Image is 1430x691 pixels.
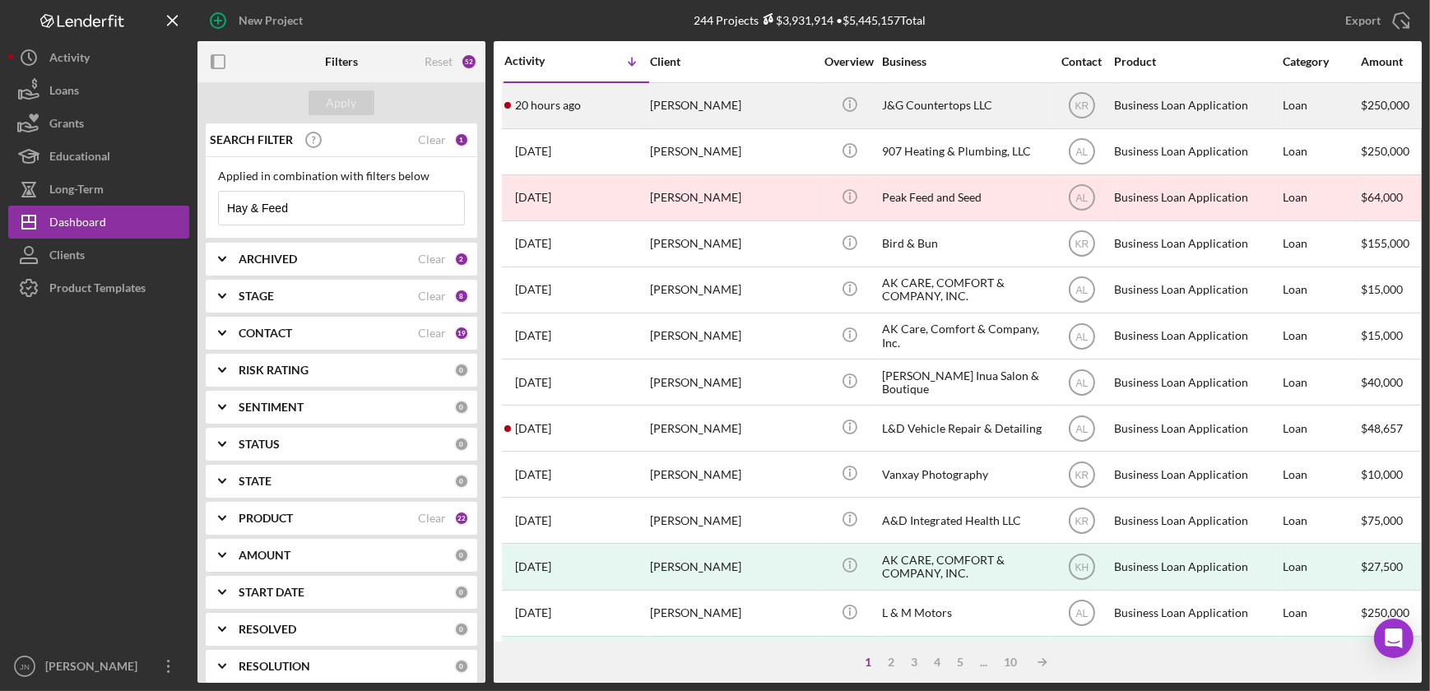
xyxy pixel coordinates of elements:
div: AK Care, Comfort & Company, Inc. [882,314,1047,358]
text: AL [1075,377,1088,388]
div: A&D Integrated Health LLC [882,499,1047,542]
time: 2025-09-15 20:10 [515,99,581,112]
div: 3 [903,656,926,669]
div: Dashboard [49,206,106,243]
div: Business Loan Application [1114,130,1279,174]
div: Bird & Bun [882,222,1047,266]
text: KH [1075,562,1089,573]
div: Product [1114,55,1279,68]
div: 4 [926,656,949,669]
div: Product Templates [49,271,146,308]
div: Business Loan Application [1114,406,1279,450]
b: CONTACT [239,327,292,340]
b: STAGE [239,290,274,303]
div: 0 [454,437,469,452]
div: Business Loan Application [1114,268,1279,312]
text: KR [1075,469,1089,480]
a: Long-Term [8,173,189,206]
span: $155,000 [1361,236,1409,250]
time: 2025-04-11 19:51 [515,468,551,481]
div: [PERSON_NAME] [650,545,815,588]
text: AL [1075,423,1088,434]
div: 0 [454,474,469,489]
div: Vanxay Photography [882,452,1047,496]
text: JN [20,662,30,671]
b: START DATE [239,586,304,599]
div: 1 [857,656,880,669]
div: [PERSON_NAME] [650,499,815,542]
b: SEARCH FILTER [210,133,293,146]
div: Loan [1283,222,1359,266]
div: Overview [819,55,880,68]
text: KR [1075,515,1089,526]
div: 8 [454,289,469,304]
text: AL [1075,608,1088,619]
div: Export [1345,4,1381,37]
div: $27,500 [1361,545,1423,588]
div: Alpha Plumbing & Heating LLC [882,638,1047,681]
span: $250,000 [1361,605,1409,619]
div: Business Loan Application [1114,591,1279,635]
div: [PERSON_NAME] [650,591,815,635]
div: [PERSON_NAME] [41,650,148,687]
div: [PERSON_NAME] [650,638,815,681]
div: New Project [239,4,303,37]
div: Loan [1283,84,1359,128]
time: 2025-05-28 02:58 [515,283,551,296]
div: Business Loan Application [1114,499,1279,542]
div: Loan [1283,499,1359,542]
time: 2025-05-14 02:01 [515,376,551,389]
b: Filters [325,55,358,68]
b: STATUS [239,438,280,451]
div: [PERSON_NAME] [650,176,815,220]
div: Loan [1283,130,1359,174]
div: Contact [1051,55,1112,68]
a: Product Templates [8,271,189,304]
span: $48,657 [1361,421,1403,435]
button: Clients [8,239,189,271]
div: Business Loan Application [1114,314,1279,358]
b: ARCHIVED [239,253,297,266]
button: Apply [309,90,374,115]
button: Educational [8,140,189,173]
div: 10 [996,656,1026,669]
div: 907 Heating & Plumbing, LLC [882,130,1047,174]
div: AK CARE, COMFORT & COMPANY, INC. [882,268,1047,312]
div: Loan [1283,360,1359,404]
div: Business Loan Application [1114,176,1279,220]
div: [PERSON_NAME] [650,406,815,450]
div: Loan [1283,591,1359,635]
div: Reset [425,55,453,68]
time: 2025-02-06 02:50 [515,560,551,573]
div: 2 [454,252,469,267]
div: 22 [454,511,469,526]
div: Long-Term [49,173,104,210]
div: 0 [454,585,469,600]
b: STATE [239,475,272,488]
div: 52 [461,53,477,70]
div: $3,931,914 [759,13,833,27]
button: Dashboard [8,206,189,239]
button: Grants [8,107,189,140]
div: 1 [454,132,469,147]
span: $15,000 [1361,328,1403,342]
div: 19 [454,326,469,341]
div: 0 [454,363,469,378]
div: Loan [1283,176,1359,220]
div: 5 [949,656,973,669]
span: $75,000 [1361,513,1403,527]
div: Open Intercom Messenger [1374,619,1414,658]
div: Business Loan Application [1114,84,1279,128]
time: 2025-01-02 22:05 [515,606,551,619]
span: $250,000 [1361,144,1409,158]
time: 2025-05-07 18:56 [515,422,551,435]
div: Activity [49,41,90,78]
div: Category [1283,55,1359,68]
b: RISK RATING [239,364,309,377]
div: Loan [1283,545,1359,588]
text: KR [1075,239,1089,250]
